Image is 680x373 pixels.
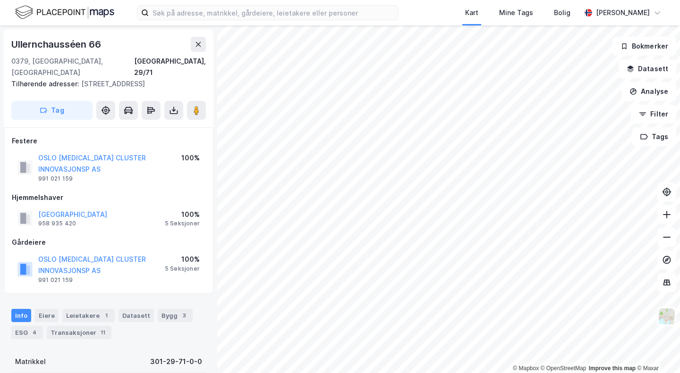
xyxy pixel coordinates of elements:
[11,326,43,339] div: ESG
[165,209,200,220] div: 100%
[38,276,73,284] div: 991 021 159
[513,365,539,372] a: Mapbox
[38,220,76,227] div: 958 935 420
[11,56,134,78] div: 0379, [GEOGRAPHIC_DATA], [GEOGRAPHIC_DATA]
[158,309,193,322] div: Bygg
[150,356,202,367] div: 301-29-71-0-0
[658,307,676,325] img: Z
[12,237,205,248] div: Gårdeiere
[119,309,154,322] div: Datasett
[11,78,198,90] div: [STREET_ADDRESS]
[589,365,636,372] a: Improve this map
[15,4,114,21] img: logo.f888ab2527a4732fd821a326f86c7f29.svg
[619,59,676,78] button: Datasett
[499,7,533,18] div: Mine Tags
[11,80,81,88] span: Tilhørende adresser:
[12,192,205,203] div: Hjemmelshaver
[633,328,680,373] div: Kontrollprogram for chat
[134,56,206,78] div: [GEOGRAPHIC_DATA], 29/71
[47,326,111,339] div: Transaksjoner
[465,7,478,18] div: Kart
[165,265,200,273] div: 5 Seksjoner
[633,328,680,373] iframe: Chat Widget
[181,152,200,164] div: 100%
[11,101,93,120] button: Tag
[631,105,676,124] button: Filter
[15,356,46,367] div: Matrikkel
[30,328,39,337] div: 4
[541,365,586,372] a: OpenStreetMap
[102,311,111,320] div: 1
[12,135,205,147] div: Festere
[165,254,200,265] div: 100%
[612,37,676,56] button: Bokmerker
[98,328,108,337] div: 11
[179,311,189,320] div: 3
[35,309,59,322] div: Eiere
[62,309,115,322] div: Leietakere
[596,7,650,18] div: [PERSON_NAME]
[165,220,200,227] div: 5 Seksjoner
[149,6,398,20] input: Søk på adresse, matrikkel, gårdeiere, leietakere eller personer
[554,7,570,18] div: Bolig
[632,127,676,146] button: Tags
[621,82,676,101] button: Analyse
[38,175,73,182] div: 991 021 159
[11,37,102,52] div: Ullernchausséen 66
[11,309,31,322] div: Info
